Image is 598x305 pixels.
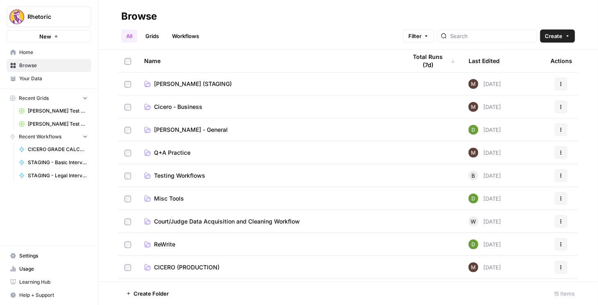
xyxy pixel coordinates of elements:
input: Search [450,32,533,40]
a: ReWrite [144,240,394,249]
a: Usage [7,262,91,276]
a: Court/Judge Data Acquisition and Cleaning Workflow [144,217,394,226]
a: Learning Hub [7,276,91,289]
span: Testing Workflows [154,172,205,180]
div: [DATE] [469,125,501,135]
a: Browse [7,59,91,72]
span: Rhetoric [27,13,77,21]
img: 7m96hgkn2ytuyzsdcp6mfpkrnuzx [469,102,478,112]
div: 15 Items [554,289,575,298]
img: 7m96hgkn2ytuyzsdcp6mfpkrnuzx [469,262,478,272]
span: Cicero - Business [154,103,202,111]
span: Usage [19,265,88,273]
button: Workspace: Rhetoric [7,7,91,27]
span: Recent Workflows [19,133,61,140]
a: Your Data [7,72,91,85]
span: [PERSON_NAME] Test Workflow - SERP Overview Grid [28,120,88,128]
a: [PERSON_NAME] Test Workflow - SERP Overview Grid [15,117,91,131]
a: [PERSON_NAME] (STAGING) [144,80,394,88]
div: [DATE] [469,148,501,158]
span: CICERO GRADE CALCULATOR [28,146,88,153]
span: Settings [19,252,88,260]
img: 9imwbg9onax47rbj8p24uegffqjq [469,194,478,203]
span: Browse [19,62,88,69]
div: Last Edited [469,50,500,72]
div: Total Runs (7d) [407,50,455,72]
img: Rhetoric Logo [9,9,24,24]
span: W [471,217,476,226]
span: [PERSON_NAME] - General [154,126,228,134]
span: Learning Hub [19,278,88,286]
span: STAGING - Basic Interview Prep - Grading [28,159,88,166]
span: [PERSON_NAME] Test Workflow - Copilot Example Grid [28,107,88,115]
span: Your Data [19,75,88,82]
a: All [121,29,137,43]
span: Create Folder [134,289,169,298]
div: [DATE] [469,194,501,203]
a: Workflows [167,29,204,43]
div: [DATE] [469,217,501,226]
img: 9imwbg9onax47rbj8p24uegffqjq [469,125,478,135]
div: Actions [550,50,572,72]
span: Filter [408,32,421,40]
span: Q+A Practice [154,149,190,157]
span: Help + Support [19,291,88,299]
span: Recent Grids [19,95,49,102]
a: STAGING - Legal Interview Prep - Question Creator [15,169,91,182]
a: CICERO GRADE CALCULATOR [15,143,91,156]
a: CICERO (PRODUCTION) [144,263,394,271]
div: [DATE] [469,102,501,112]
span: B [472,172,476,180]
div: [DATE] [469,79,501,89]
a: Q+A Practice [144,149,394,157]
span: Create [545,32,563,40]
a: Home [7,46,91,59]
div: Name [144,50,394,72]
a: Testing Workflows [144,172,394,180]
span: Home [19,49,88,56]
span: [PERSON_NAME] (STAGING) [154,80,232,88]
img: 7m96hgkn2ytuyzsdcp6mfpkrnuzx [469,79,478,89]
div: Browse [121,10,157,23]
button: Create Folder [121,287,174,300]
span: Misc Tools [154,194,184,203]
button: Recent Grids [7,92,91,104]
a: Grids [140,29,164,43]
span: CICERO (PRODUCTION) [154,263,220,271]
button: Recent Workflows [7,131,91,143]
div: [DATE] [469,239,501,249]
button: New [7,30,91,43]
a: Misc Tools [144,194,394,203]
a: [PERSON_NAME] - General [144,126,394,134]
img: 7m96hgkn2ytuyzsdcp6mfpkrnuzx [469,148,478,158]
span: ReWrite [154,240,175,249]
div: [DATE] [469,262,501,272]
a: Settings [7,249,91,262]
a: Cicero - Business [144,103,394,111]
a: STAGING - Basic Interview Prep - Grading [15,156,91,169]
button: Filter [403,29,434,43]
span: Court/Judge Data Acquisition and Cleaning Workflow [154,217,300,226]
button: Help + Support [7,289,91,302]
img: 9imwbg9onax47rbj8p24uegffqjq [469,239,478,249]
span: STAGING - Legal Interview Prep - Question Creator [28,172,88,179]
button: Create [540,29,575,43]
div: [DATE] [469,171,501,181]
a: [PERSON_NAME] Test Workflow - Copilot Example Grid [15,104,91,117]
span: New [39,32,51,41]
